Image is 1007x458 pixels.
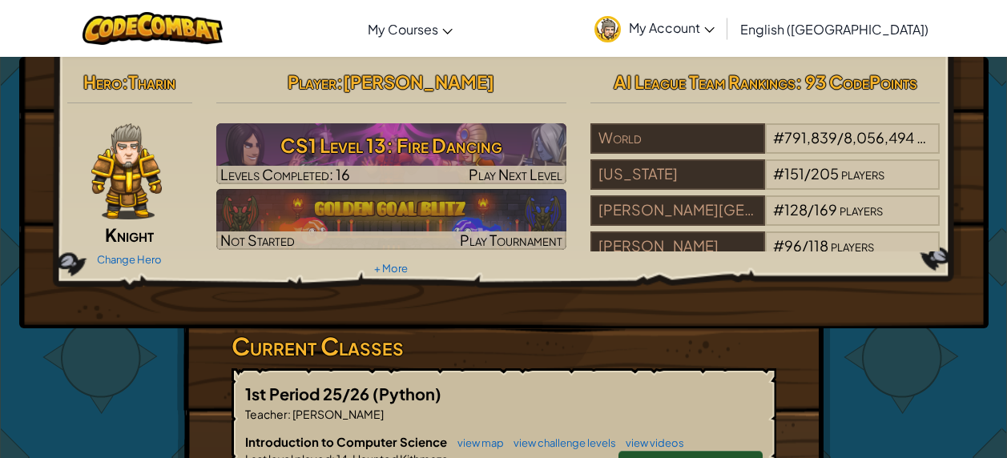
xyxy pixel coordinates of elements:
span: Player [288,70,336,93]
span: Hero [83,70,122,93]
span: players [916,128,960,147]
a: My Account [586,3,723,54]
span: 96 [784,236,802,255]
div: [US_STATE] [590,159,765,190]
a: English ([GEOGRAPHIC_DATA]) [732,7,937,50]
span: AI League Team Rankings [614,70,796,93]
a: My Courses [360,7,461,50]
a: + More [374,262,408,275]
span: players [840,200,883,219]
a: view map [449,436,504,449]
span: [PERSON_NAME] [291,407,384,421]
span: (Python) [373,384,441,404]
span: players [831,236,874,255]
a: World#791,839/8,056,494players [590,139,941,157]
a: Change Hero [97,253,162,266]
span: : [288,407,291,421]
img: knight-pose.png [91,123,162,219]
span: 169 [814,200,837,219]
span: : 93 CodePoints [796,70,917,93]
a: [PERSON_NAME][GEOGRAPHIC_DATA]#128/169players [590,211,941,229]
span: 1st Period 25/26 [245,384,373,404]
img: avatar [594,16,621,42]
span: : [122,70,128,93]
span: Play Tournament [460,231,562,249]
a: Play Next Level [216,123,566,184]
span: / [804,164,811,183]
span: 128 [784,200,808,219]
span: # [773,128,784,147]
a: view videos [618,436,684,449]
span: Teacher [245,407,288,421]
img: CodeCombat logo [83,12,223,45]
span: Levels Completed: 16 [220,165,350,183]
span: 118 [808,236,828,255]
span: Play Next Level [469,165,562,183]
span: My Courses [368,21,438,38]
a: [US_STATE]#151/205players [590,175,941,193]
span: # [773,236,784,255]
span: Knight [105,223,154,246]
span: 205 [811,164,839,183]
span: Tharin [128,70,175,93]
div: [PERSON_NAME] [590,231,765,262]
div: World [590,123,765,154]
span: Introduction to Computer Science [245,434,449,449]
h3: Current Classes [232,328,776,364]
a: Not StartedPlay Tournament [216,189,566,250]
img: CS1 Level 13: Fire Dancing [216,123,566,184]
a: view challenge levels [506,436,616,449]
img: Golden Goal [216,189,566,250]
span: : [336,70,343,93]
span: [PERSON_NAME] [343,70,494,93]
span: # [773,164,784,183]
span: / [837,128,844,147]
div: [PERSON_NAME][GEOGRAPHIC_DATA] [590,195,765,226]
span: # [773,200,784,219]
span: / [808,200,814,219]
span: 8,056,494 [844,128,914,147]
h3: CS1 Level 13: Fire Dancing [216,127,566,163]
span: Not Started [220,231,295,249]
a: [PERSON_NAME]#96/118players [590,247,941,265]
span: My Account [629,19,715,36]
span: / [802,236,808,255]
span: English ([GEOGRAPHIC_DATA]) [740,21,928,38]
span: 151 [784,164,804,183]
span: players [841,164,884,183]
span: 791,839 [784,128,837,147]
